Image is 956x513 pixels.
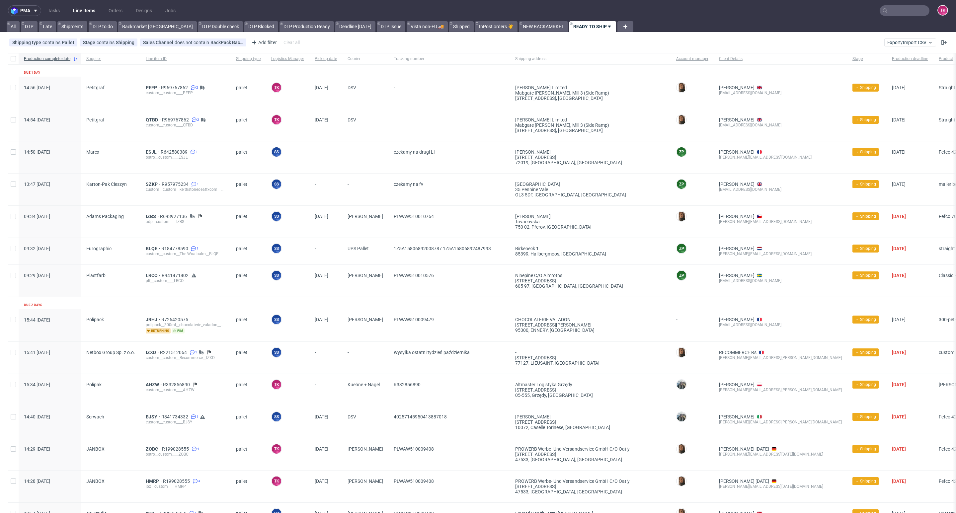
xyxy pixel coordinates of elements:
span: pma [20,8,30,13]
img: Angelina Marć [677,476,686,486]
figcaption: SS [272,147,281,157]
a: SZKP [146,182,162,187]
div: 605 97, [GEOGRAPHIC_DATA] , [GEOGRAPHIC_DATA] [515,283,666,289]
span: → Shipping [855,246,876,252]
figcaption: SS [272,244,281,253]
img: Zeniuk Magdalena [677,380,686,389]
span: BJSY [146,414,161,419]
div: ostro__custom____ESJL [146,155,225,160]
div: [STREET_ADDRESS] , [GEOGRAPHIC_DATA] [515,128,666,133]
a: 1 [190,182,199,187]
figcaption: TK [272,83,281,92]
span: R642580389 [161,149,189,155]
div: 35 Pennine Vale [515,187,666,192]
span: Shipping type [236,56,261,62]
a: [PERSON_NAME] [719,414,755,419]
a: LRCO [146,273,162,278]
a: R184778590 [161,246,190,251]
a: R941471402 [162,273,190,278]
span: pallet [236,414,261,430]
figcaption: TK [938,6,947,15]
div: custom__custom____PEFP [146,90,225,96]
div: [STREET_ADDRESS] [515,278,666,283]
div: Clear all [282,38,301,47]
a: 1 [190,246,199,251]
a: [PERSON_NAME] [719,214,755,219]
div: custom__custom__The Woa balm__BLQE [146,251,225,256]
a: DTP [21,21,38,32]
a: [PERSON_NAME] [DATE] [719,446,769,452]
div: Mabgate [PERSON_NAME], Mill 3 (side ramp) [515,122,666,128]
span: 15:44 [DATE] [24,317,50,323]
div: [PERSON_NAME][EMAIL_ADDRESS][DOMAIN_NAME] [719,251,842,256]
span: PEFP [146,85,161,90]
div: 05-555, Grzędy , [GEOGRAPHIC_DATA] [515,393,666,398]
span: 40257145950413887018 [394,414,447,419]
a: R199028555 [163,478,191,484]
a: R332856890 [163,382,191,387]
span: Karton-Pak Cieszyn [86,182,127,187]
a: READY TO SHIP [569,21,616,32]
span: Client Details [719,56,842,62]
span: Logistics Manager [271,56,304,62]
figcaption: SS [272,212,281,221]
div: [EMAIL_ADDRESS][DOMAIN_NAME] [719,187,842,192]
a: InPost orders ☀️ [475,21,518,32]
div: custom__custom__Recommerce__IZXD [146,355,225,360]
div: [EMAIL_ADDRESS][DOMAIN_NAME] [719,122,842,128]
span: 1 [195,350,197,355]
a: AHZW [146,382,163,387]
a: [PERSON_NAME] [719,182,755,187]
span: Stage [852,56,881,62]
figcaption: TK [272,115,281,124]
a: 2 [190,117,199,122]
span: pallet [236,117,261,133]
div: [GEOGRAPHIC_DATA] [515,182,666,187]
div: [PERSON_NAME] Limited [515,85,666,90]
span: Kuehne + Nagel [348,382,383,398]
a: R957975234 [162,182,190,187]
span: 09:29 [DATE] [24,273,50,278]
div: adp__custom____IZBS [146,219,225,224]
span: Pick-up date [315,56,337,62]
span: [DATE] [892,214,906,219]
span: pallet [236,382,261,398]
span: → Shipping [855,272,876,278]
div: - [676,314,708,322]
span: [DATE] [315,214,328,219]
img: Angelina Marć [677,83,686,92]
span: UPS Pallet [348,246,383,256]
span: → Shipping [855,317,876,323]
div: CHOCOLATERIE VALADON [515,317,666,322]
span: ESJL [146,149,161,155]
a: Designs [132,5,156,16]
span: [DATE] [315,317,328,322]
span: custom [939,350,954,355]
a: ZOBC [146,446,162,452]
a: DTP Issue [377,21,405,32]
span: Netbox Group Sp. z o.o. [86,350,135,355]
a: QTBD [146,117,162,122]
div: Birkeneck 1 [515,246,666,251]
a: NEW BACKAMRKET [519,21,568,32]
span: Shipping type [12,40,42,45]
div: polipack__300ml__chocolaterie_valadon__JRHJ [146,322,225,328]
a: IZBS [146,214,160,219]
span: 14:50 [DATE] [24,149,50,155]
span: pallet [236,149,261,165]
figcaption: ZP [677,244,686,253]
span: - [394,85,505,101]
span: PLWAW510009479 [394,317,434,322]
span: 1 [196,149,198,155]
div: OL3 5DF, [GEOGRAPHIC_DATA] , [GEOGRAPHIC_DATA] [515,192,666,197]
span: R693927136 [160,214,188,219]
span: [DATE] [892,182,906,187]
span: [PERSON_NAME] [348,214,383,230]
div: Altmaster Logistyka Grzędy [515,382,666,387]
div: [PERSON_NAME][EMAIL_ADDRESS][PERSON_NAME][DOMAIN_NAME] [719,355,842,360]
figcaption: ZP [677,147,686,157]
span: does not contain [175,40,210,45]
